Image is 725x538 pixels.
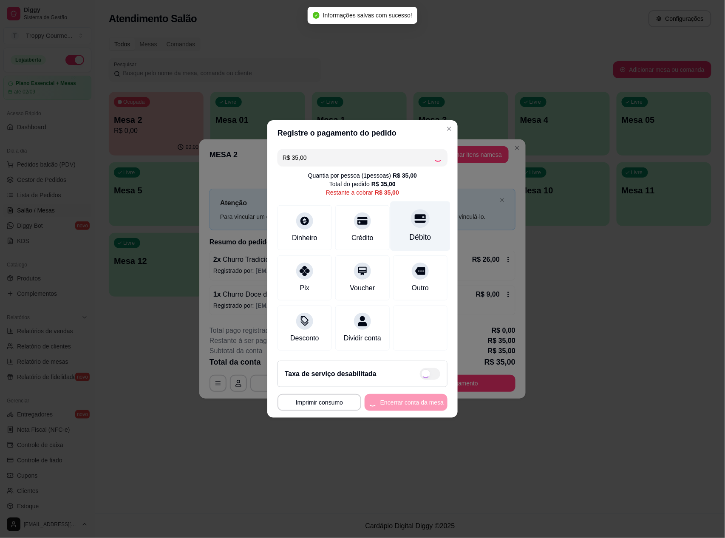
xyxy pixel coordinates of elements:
[329,180,396,188] div: Total do pedido
[292,233,317,243] div: Dinheiro
[283,149,434,166] input: Ex.: hambúrguer de cordeiro
[278,394,361,411] button: Imprimir consumo
[434,153,442,162] div: Loading
[442,122,456,136] button: Close
[412,283,429,293] div: Outro
[371,180,396,188] div: R$ 35,00
[351,233,374,243] div: Crédito
[300,283,309,293] div: Pix
[350,283,375,293] div: Voucher
[375,188,399,197] div: R$ 35,00
[313,12,320,19] span: check-circle
[410,232,431,243] div: Débito
[323,12,412,19] span: Informações salvas com sucesso!
[285,369,377,379] h2: Taxa de serviço desabilitada
[344,333,381,343] div: Dividir conta
[290,333,319,343] div: Desconto
[308,171,417,180] div: Quantia por pessoa ( 1 pessoas)
[393,171,417,180] div: R$ 35,00
[267,120,458,146] header: Registre o pagamento do pedido
[326,188,399,197] div: Restante a cobrar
